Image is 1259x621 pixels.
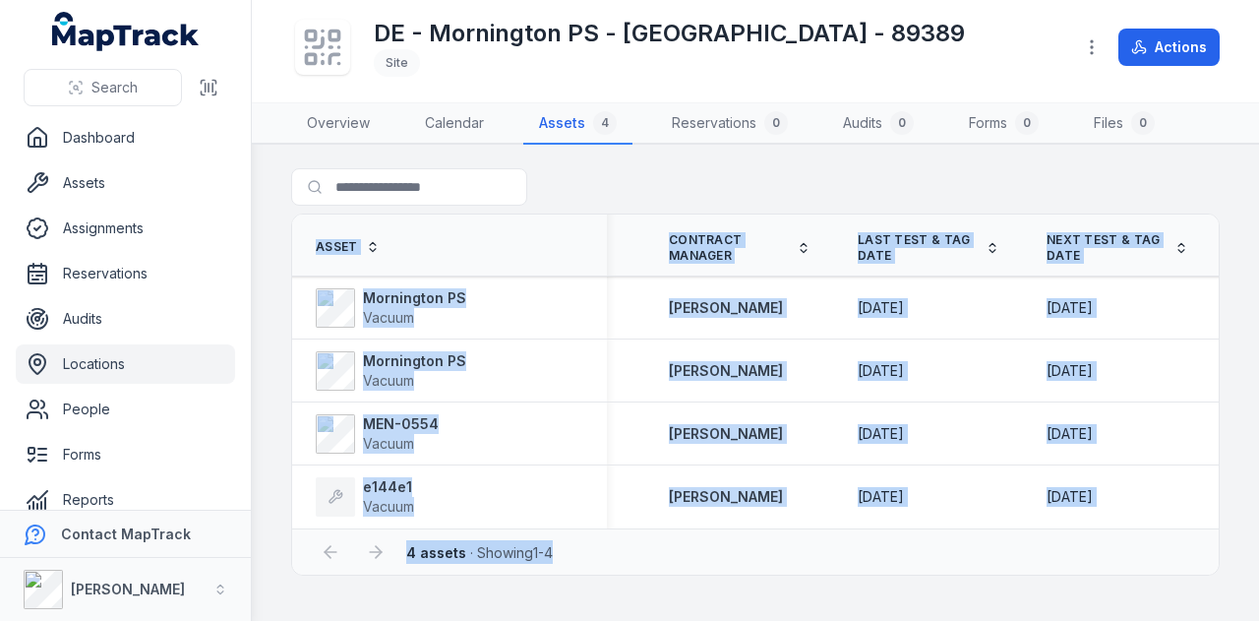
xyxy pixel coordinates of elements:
[363,372,414,389] span: Vacuum
[669,424,783,444] a: [PERSON_NAME]
[669,232,789,264] span: Contract Manager
[24,69,182,106] button: Search
[316,239,380,255] a: Asset
[827,103,929,145] a: Audits0
[858,298,904,318] time: 5/1/2025, 12:25:00 AM
[16,118,235,157] a: Dashboard
[409,103,500,145] a: Calendar
[316,288,466,328] a: Mornington PSVacuum
[363,435,414,452] span: Vacuum
[1047,425,1093,442] span: [DATE]
[16,480,235,520] a: Reports
[1047,232,1188,264] a: Next test & tag date
[1047,362,1093,379] span: [DATE]
[1047,361,1093,381] time: 11/1/25, 10:25:00 AM
[16,299,235,339] a: Audits
[858,232,999,264] a: Last Test & Tag Date
[363,288,466,308] strong: Mornington PS
[406,544,553,561] span: · Showing 1 - 4
[1015,111,1039,135] div: 0
[1047,299,1093,316] span: [DATE]
[890,111,914,135] div: 0
[858,488,904,505] span: [DATE]
[374,18,965,49] h1: DE - Mornington PS - [GEOGRAPHIC_DATA] - 89389
[91,78,138,97] span: Search
[316,239,358,255] span: Asset
[1078,103,1170,145] a: Files0
[1047,487,1093,507] time: 6/30/2025, 10:00:00 AM
[858,232,978,264] span: Last Test & Tag Date
[16,254,235,293] a: Reservations
[669,361,783,381] a: [PERSON_NAME]
[523,103,632,145] a: Assets4
[669,298,783,318] a: [PERSON_NAME]
[291,103,386,145] a: Overview
[363,498,414,515] span: Vacuum
[16,209,235,248] a: Assignments
[953,103,1054,145] a: Forms0
[16,390,235,429] a: People
[374,49,420,77] div: Site
[1047,232,1167,264] span: Next test & tag date
[858,487,904,507] time: 12/30/2024, 11:00:00 AM
[406,544,466,561] strong: 4 assets
[593,111,617,135] div: 4
[858,361,904,381] time: 5/1/25, 11:25:00 AM
[363,477,414,497] strong: e144e1
[858,299,904,316] span: [DATE]
[858,424,904,444] time: 1/16/2025, 11:00:00 AM
[363,414,439,434] strong: MEN-0554
[669,487,783,507] a: [PERSON_NAME]
[764,111,788,135] div: 0
[316,414,439,454] a: MEN-0554Vacuum
[363,351,466,371] strong: Mornington PS
[656,103,804,145] a: Reservations0
[669,232,810,264] a: Contract Manager
[316,351,466,391] a: Mornington PSVacuum
[1047,424,1093,444] time: 7/16/2025, 10:00:00 AM
[16,163,235,203] a: Assets
[316,477,414,517] a: e144e1Vacuum
[71,581,185,597] strong: [PERSON_NAME]
[858,425,904,442] span: [DATE]
[1047,298,1093,318] time: 11/1/2025, 12:25:00 AM
[61,526,191,542] strong: Contact MapTrack
[363,309,414,326] span: Vacuum
[52,12,200,51] a: MapTrack
[1047,488,1093,505] span: [DATE]
[16,435,235,474] a: Forms
[1118,29,1220,66] button: Actions
[858,362,904,379] span: [DATE]
[1131,111,1155,135] div: 0
[16,344,235,384] a: Locations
